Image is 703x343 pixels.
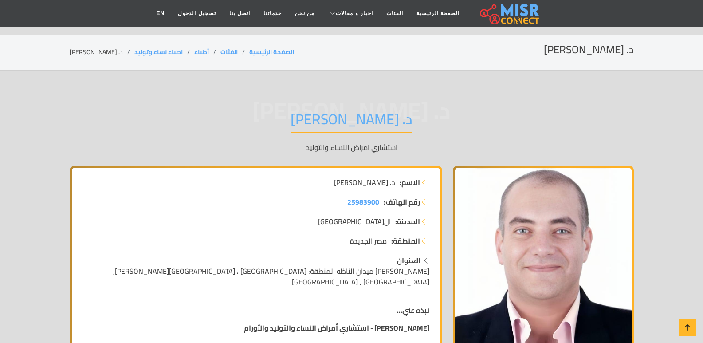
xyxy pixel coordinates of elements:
a: من نحن [288,5,321,22]
span: ال[GEOGRAPHIC_DATA] [318,216,391,227]
a: اخبار و مقالات [321,5,380,22]
a: 25983900 [347,197,379,207]
strong: المنطقة: [391,236,420,246]
a: الفئات [380,5,410,22]
li: د. [PERSON_NAME] [70,47,134,57]
h2: د. [PERSON_NAME] [544,43,634,56]
span: مصر الجديدة [350,236,387,246]
strong: رقم الهاتف: [384,197,420,207]
a: أطباء [194,46,209,58]
a: الصفحة الرئيسية [249,46,294,58]
strong: نبذة عني... [397,304,429,317]
a: الفئات [220,46,238,58]
strong: [PERSON_NAME] - استشاري أمراض النساء والتوليد والأورام [244,321,429,335]
a: EN [150,5,172,22]
span: د. [PERSON_NAME] [334,177,395,188]
a: اطباء نساء وتوليد [134,46,183,58]
strong: الاسم: [400,177,420,188]
a: خدماتنا [257,5,288,22]
a: اتصل بنا [223,5,257,22]
strong: المدينة: [395,216,420,227]
h1: د. [PERSON_NAME] [291,110,412,133]
a: الصفحة الرئيسية [410,5,466,22]
a: تسجيل الدخول [171,5,222,22]
strong: العنوان [397,254,420,267]
span: 25983900 [347,195,379,209]
span: [PERSON_NAME] ميدان الناظه المنطقة: [GEOGRAPHIC_DATA] ، [GEOGRAPHIC_DATA][PERSON_NAME], [GEOGRAPH... [113,264,429,288]
img: main.misr_connect [480,2,539,24]
p: استشاري امراض النساء والتوليد [70,142,634,153]
span: اخبار و مقالات [336,9,373,17]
